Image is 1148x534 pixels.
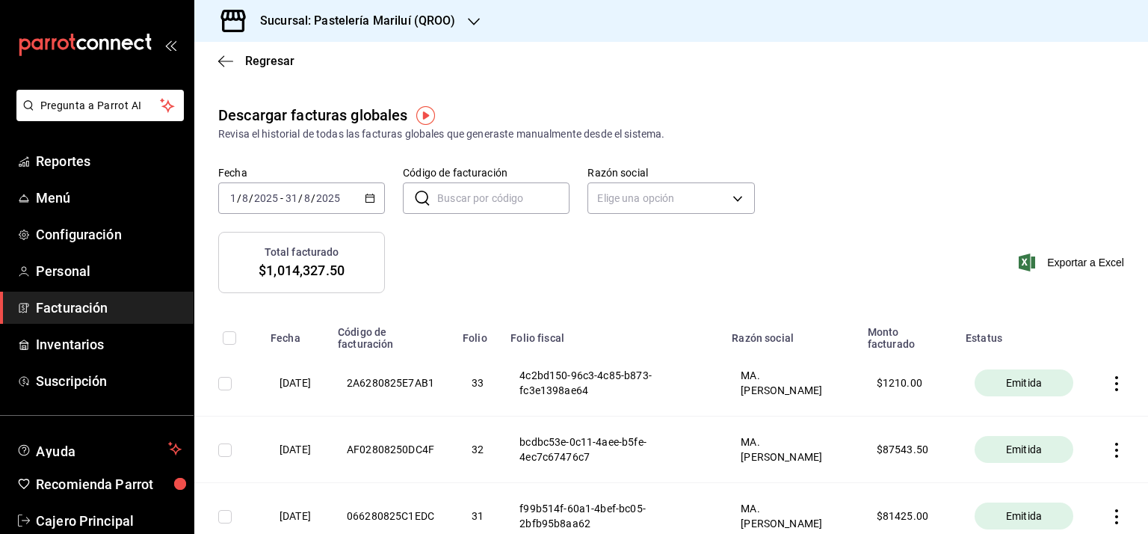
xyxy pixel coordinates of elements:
[329,417,454,483] th: AF02808250DC4F
[329,317,454,350] th: Código de facturación
[1022,254,1124,271] button: Exportar a Excel
[218,54,294,68] button: Regresar
[36,440,162,458] span: Ayuda
[245,54,294,68] span: Regresar
[218,168,385,178] label: Fecha
[502,417,723,483] th: bcdbc53e-0c11-4aee-b5fe-4ec7c67476c7
[36,511,182,531] span: Cajero Principal
[587,182,754,214] div: Elige una opción
[10,108,184,124] a: Pregunta a Parrot AI
[1000,375,1048,390] span: Emitida
[253,192,279,204] input: ----
[249,192,253,204] span: /
[36,188,182,208] span: Menú
[1000,442,1048,457] span: Emitida
[218,104,408,126] div: Descargar facturas globales
[303,192,311,204] input: --
[265,245,339,260] h3: Total facturado
[587,168,754,178] label: Razón social
[454,317,502,350] th: Folio
[329,350,454,417] th: 2A6280825E7AB1
[416,106,435,125] img: Tooltip marker
[36,224,182,245] span: Configuración
[218,126,1124,142] div: Revisa el historial de todas las facturas globales que generaste manualmente desde el sistema.
[723,350,858,417] th: MA. [PERSON_NAME]
[40,98,161,114] span: Pregunta a Parrot AI
[859,350,957,417] th: $ 1210.00
[36,474,182,494] span: Recomienda Parrot
[229,192,237,204] input: --
[859,317,957,350] th: Monto facturado
[36,298,182,318] span: Facturación
[454,350,502,417] th: 33
[36,261,182,281] span: Personal
[262,350,329,417] th: [DATE]
[285,192,298,204] input: --
[437,183,570,213] input: Buscar por código
[859,417,957,483] th: $ 87543.50
[311,192,315,204] span: /
[403,168,570,178] label: Código de facturación
[1000,509,1048,524] span: Emitida
[164,39,176,51] button: open_drawer_menu
[280,192,283,204] span: -
[502,350,723,417] th: 4c2bd150-96c3-4c85-b873-fc3e1398ae64
[957,317,1091,350] th: Estatus
[502,317,723,350] th: Folio fiscal
[237,192,241,204] span: /
[723,417,858,483] th: MA. [PERSON_NAME]
[454,417,502,483] th: 32
[315,192,341,204] input: ----
[298,192,303,204] span: /
[723,317,858,350] th: Razón social
[36,151,182,171] span: Reportes
[262,417,329,483] th: [DATE]
[241,192,249,204] input: --
[262,317,329,350] th: Fecha
[248,12,456,30] h3: Sucursal: Pastelería Mariluí (QROO)
[16,90,184,121] button: Pregunta a Parrot AI
[36,371,182,391] span: Suscripción
[259,260,345,280] span: $1,014,327.50
[36,334,182,355] span: Inventarios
